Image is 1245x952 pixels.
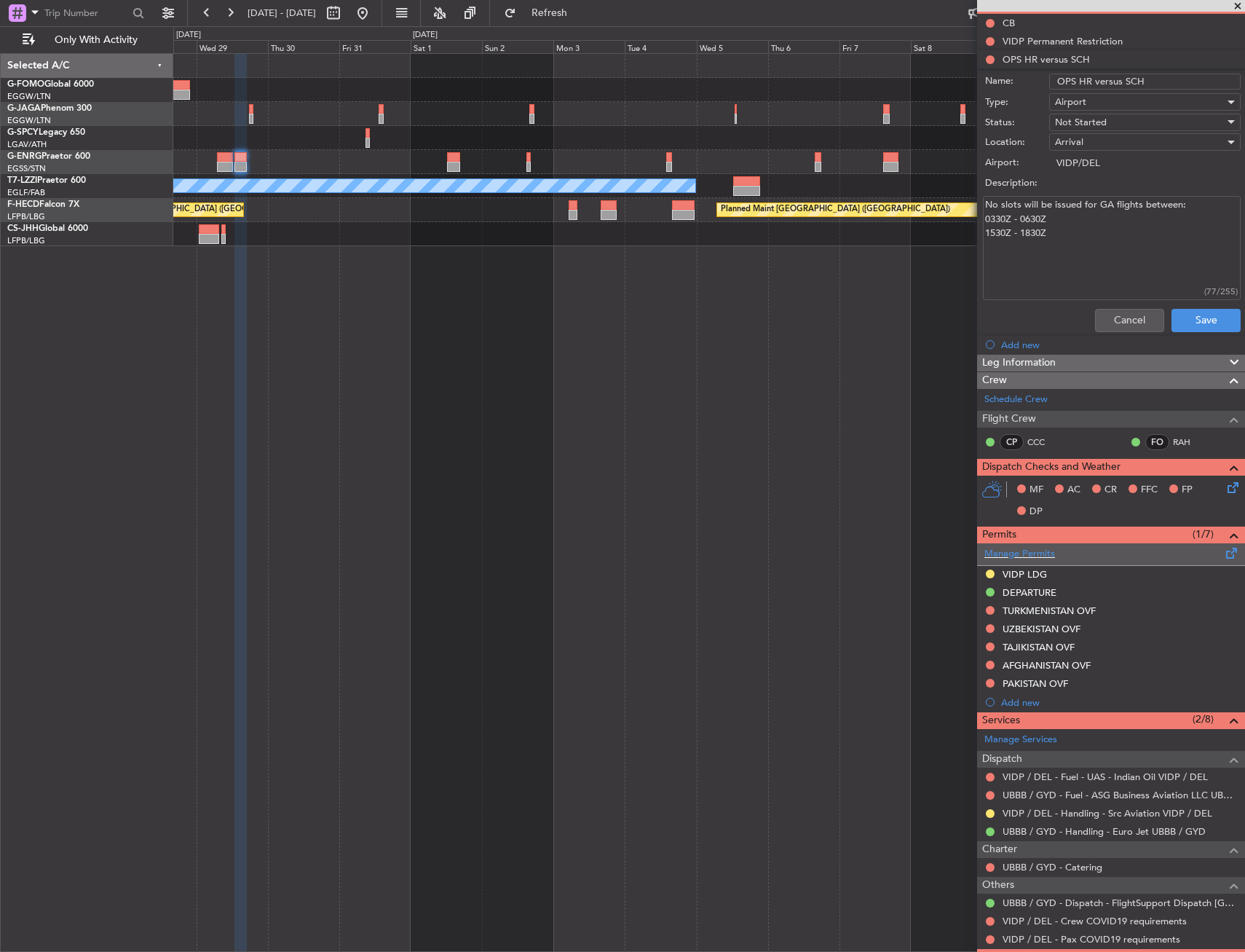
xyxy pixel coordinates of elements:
label: Type: [985,95,1049,110]
span: CS-JHH [7,224,39,233]
div: TURKMENISTAN OVF [1003,605,1096,617]
span: MF [1029,483,1043,497]
span: DP [1029,505,1043,519]
div: VIDP Permanent Restriction [1003,35,1123,47]
div: (77/255) [1204,285,1238,298]
div: Wed 29 [197,40,268,53]
div: Sun 2 [482,40,553,53]
div: CB [1003,17,1015,29]
a: EGLF/FAB [7,187,45,198]
div: Add new [1001,696,1238,709]
span: T7-LZZI [7,176,37,185]
a: VIDP / DEL - Crew COVID19 requirements [1003,915,1187,927]
div: Mon 3 [553,40,625,53]
a: G-SPCYLegacy 650 [7,128,85,137]
div: FO [1145,434,1169,450]
div: AFGHANISTAN OVF [1003,659,1091,672]
span: [DATE] - [DATE] [248,7,316,20]
a: G-JAGAPhenom 300 [7,104,92,113]
div: Fri 31 [339,40,411,53]
span: Permits [982,527,1016,543]
a: Manage Permits [984,547,1055,562]
a: VIDP / DEL - Pax COVID19 requirements [1003,933,1180,945]
label: Airport: [985,156,1049,170]
div: Sat 8 [911,40,982,53]
span: Crew [982,372,1007,389]
span: G-FOMO [7,80,44,89]
span: G-ENRG [7,152,41,161]
div: PAKISTAN OVF [1003,677,1068,690]
span: Refresh [519,8,580,18]
button: Refresh [497,1,585,25]
span: Dispatch [982,751,1022,768]
div: Thu 6 [768,40,839,53]
button: Cancel [1095,309,1164,332]
a: RAH [1173,436,1206,449]
a: EGGW/LTN [7,91,51,102]
div: [DATE] [413,29,438,42]
a: EGGW/LTN [7,115,51,126]
button: Save [1171,309,1241,332]
span: AC [1067,483,1080,497]
a: LGAV/ATH [7,139,47,150]
span: Services [982,712,1020,729]
a: F-HECDFalcon 7X [7,200,79,209]
div: Fri 7 [839,40,911,53]
div: [DATE] [176,29,201,42]
a: G-FOMOGlobal 6000 [7,80,94,89]
a: UBBB / GYD - Handling - Euro Jet UBBB / GYD [1003,825,1206,838]
div: UZBEKISTAN OVF [1003,623,1080,635]
span: Only With Activity [38,35,154,45]
span: CR [1104,483,1117,497]
span: Arrival [1055,135,1083,149]
div: Tue 4 [625,40,696,53]
a: UBBB / GYD - Dispatch - FlightSupport Dispatch [GEOGRAPHIC_DATA] [1003,897,1238,909]
div: Sat 1 [411,40,482,53]
a: UBBB / GYD - Catering [1003,861,1102,873]
a: G-ENRGPraetor 600 [7,152,90,161]
div: VIDP LDG [1003,568,1047,581]
div: TAJIKISTAN OVF [1003,641,1075,653]
a: EGSS/STN [7,163,46,174]
div: Planned Maint [GEOGRAPHIC_DATA] ([GEOGRAPHIC_DATA]) [78,199,307,221]
span: FP [1182,483,1193,497]
div: Thu 30 [268,40,339,53]
a: T7-LZZIPraetor 600 [7,176,86,185]
span: Not Started [1055,116,1107,129]
a: VIDP / DEL - Handling - Src Aviation VIDP / DEL [1003,807,1212,819]
div: Wed 5 [697,40,768,53]
span: Dispatch Checks and Weather [982,459,1120,476]
span: FFC [1141,483,1158,497]
a: Schedule Crew [984,393,1048,407]
div: Planned Maint [GEOGRAPHIC_DATA] ([GEOGRAPHIC_DATA]) [721,199,950,221]
a: VIDP / DEL - Fuel - UAS - Indian Oil VIDP / DEL [1003,771,1208,783]
span: Flight Crew [982,411,1036,428]
a: LFPB/LBG [7,235,45,246]
div: DEPARTURE [1003,586,1056,599]
span: Charter [982,841,1017,858]
a: CCC [1027,436,1060,449]
span: Others [982,877,1014,894]
input: Trip Number [44,2,128,24]
span: G-SPCY [7,128,39,137]
a: UBBB / GYD - Fuel - ASG Business Aviation LLC UBBB / GYD [1003,789,1238,801]
label: Location: [985,135,1049,150]
a: LFPB/LBG [7,211,45,222]
label: Status: [985,116,1049,130]
span: Airport [1055,95,1086,109]
span: G-JAGA [7,104,41,113]
label: Name: [985,74,1049,89]
div: CP [1000,434,1024,450]
a: CS-JHHGlobal 6000 [7,224,88,233]
span: (1/7) [1193,527,1214,542]
span: F-HECD [7,200,39,209]
span: (2/8) [1193,712,1214,727]
a: Manage Services [984,733,1057,747]
button: Only With Activity [16,28,158,52]
span: Leg Information [982,355,1056,371]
